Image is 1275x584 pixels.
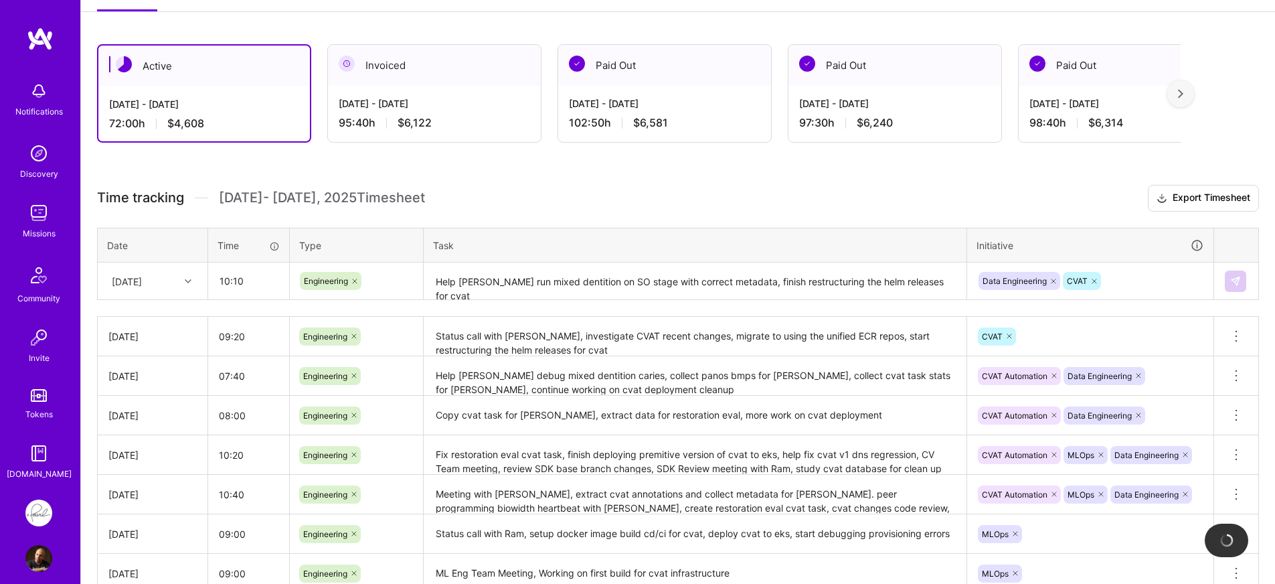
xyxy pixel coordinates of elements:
[1068,411,1132,421] span: Data Engineering
[208,358,289,394] input: HH:MM
[209,263,288,299] input: HH:MM
[1068,450,1094,460] span: MLOps
[303,450,347,460] span: Engineering
[304,276,348,286] span: Engineering
[219,190,425,206] span: [DATE] - [DATE] , 2025 Timesheet
[108,369,197,383] div: [DATE]
[799,56,815,72] img: Paid Out
[208,398,289,433] input: HH:MM
[98,46,310,86] div: Active
[799,116,991,130] div: 97:30 h
[108,527,197,541] div: [DATE]
[1029,96,1221,111] div: [DATE] - [DATE]
[1029,56,1045,72] img: Paid Out
[982,332,1003,342] span: CVAT
[25,545,52,572] img: User Avatar
[208,437,289,473] input: HH:MM
[1019,45,1231,86] div: Paid Out
[22,545,56,572] a: User Avatar
[25,440,52,467] img: guide book
[17,291,60,305] div: Community
[208,516,289,552] input: HH:MM
[982,371,1047,381] span: CVAT Automation
[398,116,432,130] span: $6,122
[1088,116,1123,130] span: $6,314
[1157,192,1167,206] i: icon Download
[303,371,347,381] span: Engineering
[857,116,893,130] span: $6,240
[167,117,204,131] span: $4,608
[108,567,197,581] div: [DATE]
[23,259,55,291] img: Community
[569,56,585,72] img: Paid Out
[425,476,965,513] textarea: Meeting with [PERSON_NAME], extract cvat annotations and collect metadata for [PERSON_NAME]. peer...
[1220,534,1234,547] img: loading
[25,500,52,526] img: Pearl: ML Engineering Team
[7,467,72,481] div: [DOMAIN_NAME]
[303,490,347,500] span: Engineering
[208,319,289,354] input: HH:MM
[25,78,52,104] img: bell
[303,332,347,342] span: Engineering
[109,117,299,131] div: 72:00 h
[109,97,299,111] div: [DATE] - [DATE]
[98,228,208,263] th: Date
[425,516,965,553] textarea: Status call with Ram, setup docker image build cd/ci for cvat, deploy cvat to eks, start debuggin...
[116,56,132,72] img: Active
[303,529,347,539] span: Engineering
[982,411,1047,421] span: CVAT Automation
[328,45,541,86] div: Invoiced
[339,56,355,72] img: Invoiced
[23,226,56,240] div: Missions
[290,228,424,263] th: Type
[108,448,197,462] div: [DATE]
[1029,116,1221,130] div: 98:40 h
[788,45,1001,86] div: Paid Out
[569,96,760,111] div: [DATE] - [DATE]
[25,140,52,167] img: discovery
[1178,89,1183,98] img: right
[108,409,197,423] div: [DATE]
[425,437,965,473] textarea: Fix restoration eval cvat task, finish deploying premitive version of cvat to eks, help fix cvat ...
[982,490,1047,500] span: CVAT Automation
[425,264,965,299] textarea: Help [PERSON_NAME] run mixed dentition on SO stage with correct metadata, finish restructuring th...
[108,488,197,502] div: [DATE]
[799,96,991,111] div: [DATE] - [DATE]
[20,167,58,181] div: Discovery
[633,116,668,130] span: $6,581
[1067,276,1088,286] span: CVAT
[97,190,184,206] span: Time tracking
[15,104,63,119] div: Notifications
[425,358,965,394] textarea: Help [PERSON_NAME] debug mixed dentition caries, collect panos bmps for [PERSON_NAME], collect cv...
[25,324,52,351] img: Invite
[976,238,1204,253] div: Initiative
[31,389,47,402] img: tokens
[303,411,347,421] span: Engineering
[1114,490,1179,500] span: Data Engineering
[1068,490,1094,500] span: MLOps
[424,228,967,263] th: Task
[1148,185,1259,212] button: Export Timesheet
[108,330,197,344] div: [DATE]
[982,569,1009,579] span: MLOps
[218,238,280,252] div: Time
[425,397,965,434] textarea: Copy cvat task for [PERSON_NAME], extract data for restoration eval, more work on cvat deployment
[983,276,1047,286] span: Data Engineering
[558,45,771,86] div: Paid Out
[22,500,56,526] a: Pearl: ML Engineering Team
[1114,450,1179,460] span: Data Engineering
[303,569,347,579] span: Engineering
[1225,271,1248,292] div: null
[29,351,50,365] div: Invite
[569,116,760,130] div: 102:50 h
[339,96,530,111] div: [DATE] - [DATE]
[25,200,52,226] img: teamwork
[112,274,142,288] div: [DATE]
[982,450,1047,460] span: CVAT Automation
[1230,276,1241,287] img: Submit
[1068,371,1132,381] span: Data Engineering
[339,116,530,130] div: 95:40 h
[185,278,191,285] i: icon Chevron
[25,407,53,421] div: Tokens
[425,318,965,356] textarea: Status call with [PERSON_NAME], investigate CVAT recent changes, migrate to using the unified ECR...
